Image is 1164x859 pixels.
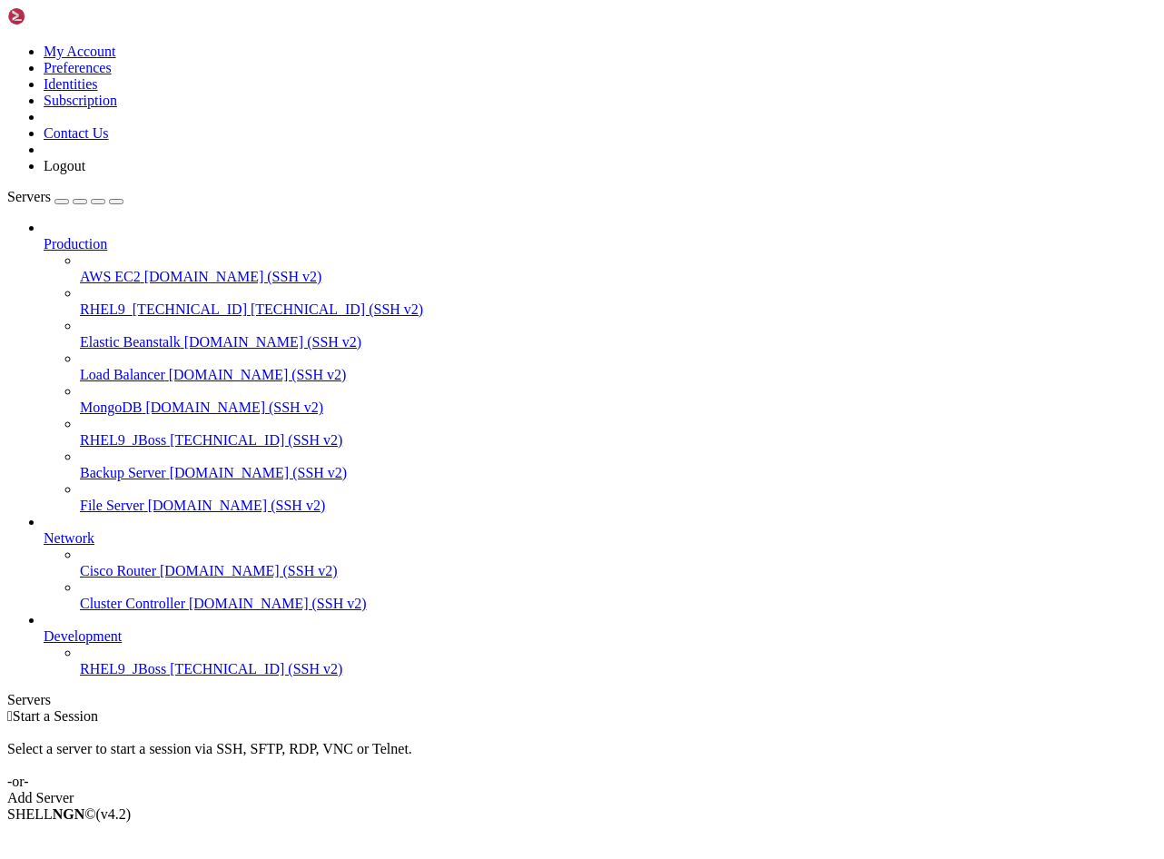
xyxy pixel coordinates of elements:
a: Production [44,236,1157,252]
li: Production [44,220,1157,514]
span: Development [44,628,122,644]
span: [DOMAIN_NAME] (SSH v2) [184,334,362,350]
a: Servers [7,189,123,204]
span: [TECHNICAL_ID] (SSH v2) [170,432,342,448]
span: Cluster Controller [80,596,185,611]
span: Production [44,236,107,252]
a: Contact Us [44,125,109,141]
a: Load Balancer [DOMAIN_NAME] (SSH v2) [80,367,1157,383]
span: [DOMAIN_NAME] (SSH v2) [170,465,348,480]
div: Add Server [7,790,1157,806]
span: RHEL9_[TECHNICAL_ID] [80,301,247,317]
span: RHEL9_JBoss [80,661,166,676]
li: AWS EC2 [DOMAIN_NAME] (SSH v2) [80,252,1157,285]
span: 4.2.0 [96,806,132,822]
span: [DOMAIN_NAME] (SSH v2) [189,596,367,611]
li: MongoDB [DOMAIN_NAME] (SSH v2) [80,383,1157,416]
a: RHEL9_[TECHNICAL_ID] [TECHNICAL_ID] (SSH v2) [80,301,1157,318]
span: MongoDB [80,400,142,415]
b: NGN [53,806,85,822]
a: Cisco Router [DOMAIN_NAME] (SSH v2) [80,563,1157,579]
a: Development [44,628,1157,645]
a: Logout [44,158,85,173]
span: [DOMAIN_NAME] (SSH v2) [148,498,326,513]
li: RHEL9_[TECHNICAL_ID] [TECHNICAL_ID] (SSH v2) [80,285,1157,318]
li: RHEL9_JBoss [TECHNICAL_ID] (SSH v2) [80,416,1157,449]
a: MongoDB [DOMAIN_NAME] (SSH v2) [80,400,1157,416]
span: RHEL9_JBoss [80,432,166,448]
a: Preferences [44,60,112,75]
li: Load Balancer [DOMAIN_NAME] (SSH v2) [80,351,1157,383]
span: File Server [80,498,144,513]
li: Cisco Router [DOMAIN_NAME] (SSH v2) [80,547,1157,579]
a: Network [44,530,1157,547]
span: Backup Server [80,465,166,480]
span: [TECHNICAL_ID] (SSH v2) [251,301,423,317]
li: RHEL9_JBoss [TECHNICAL_ID] (SSH v2) [80,645,1157,677]
a: Cluster Controller [DOMAIN_NAME] (SSH v2) [80,596,1157,612]
li: Cluster Controller [DOMAIN_NAME] (SSH v2) [80,579,1157,612]
span: Elastic Beanstalk [80,334,181,350]
div: Servers [7,692,1157,708]
span: [DOMAIN_NAME] (SSH v2) [169,367,347,382]
img: Shellngn [7,7,112,25]
a: RHEL9_JBoss [TECHNICAL_ID] (SSH v2) [80,432,1157,449]
li: Development [44,612,1157,677]
a: Backup Server [DOMAIN_NAME] (SSH v2) [80,465,1157,481]
span: Start a Session [13,708,98,724]
a: Elastic Beanstalk [DOMAIN_NAME] (SSH v2) [80,334,1157,351]
li: Backup Server [DOMAIN_NAME] (SSH v2) [80,449,1157,481]
span:  [7,708,13,724]
span: [DOMAIN_NAME] (SSH v2) [160,563,338,578]
span: [TECHNICAL_ID] (SSH v2) [170,661,342,676]
li: Network [44,514,1157,612]
span: [DOMAIN_NAME] (SSH v2) [145,400,323,415]
span: Servers [7,189,51,204]
a: RHEL9_JBoss [TECHNICAL_ID] (SSH v2) [80,661,1157,677]
a: Identities [44,76,98,92]
a: My Account [44,44,116,59]
li: File Server [DOMAIN_NAME] (SSH v2) [80,481,1157,514]
a: AWS EC2 [DOMAIN_NAME] (SSH v2) [80,269,1157,285]
span: SHELL © [7,806,131,822]
span: Load Balancer [80,367,165,382]
span: Cisco Router [80,563,156,578]
span: AWS EC2 [80,269,141,284]
div: Select a server to start a session via SSH, SFTP, RDP, VNC or Telnet. -or- [7,725,1157,790]
span: [DOMAIN_NAME] (SSH v2) [144,269,322,284]
a: Subscription [44,93,117,108]
a: File Server [DOMAIN_NAME] (SSH v2) [80,498,1157,514]
li: Elastic Beanstalk [DOMAIN_NAME] (SSH v2) [80,318,1157,351]
span: Network [44,530,94,546]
